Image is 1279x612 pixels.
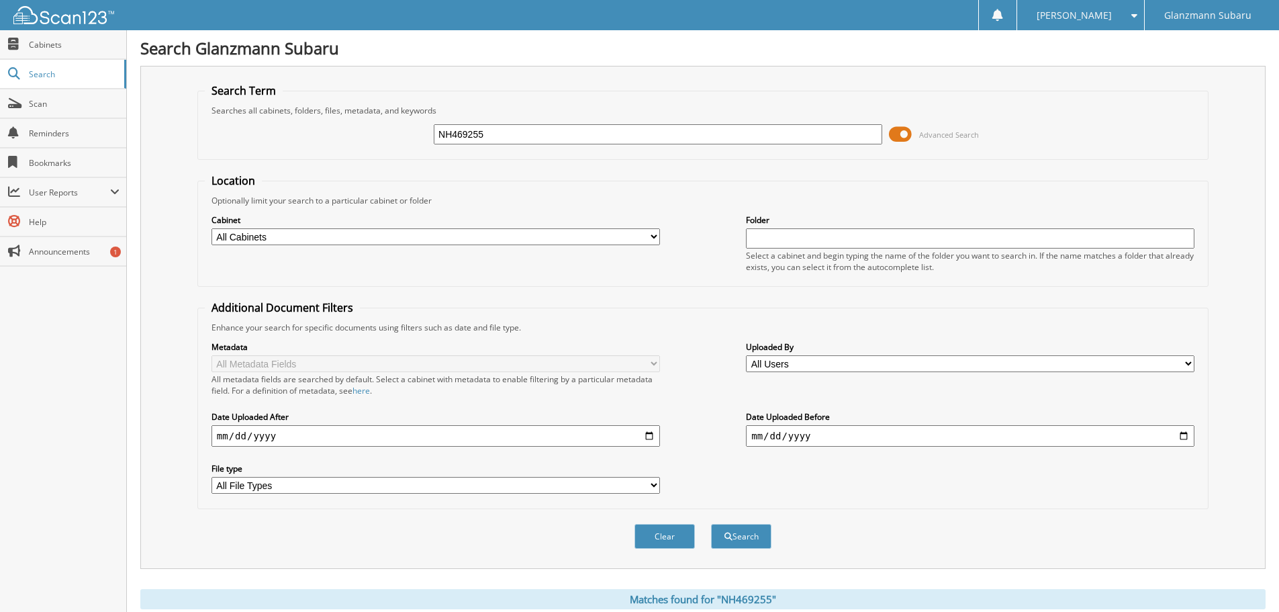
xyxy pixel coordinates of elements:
[205,322,1201,333] div: Enhance your search for specific documents using filters such as date and file type.
[29,128,120,139] span: Reminders
[211,411,660,423] label: Date Uploaded After
[746,341,1194,353] label: Uploaded By
[746,411,1194,423] label: Date Uploaded Before
[29,69,117,80] span: Search
[1164,11,1251,19] span: Glanzmann Subaru
[205,195,1201,206] div: Optionally limit your search to a particular cabinet or folder
[205,83,283,98] legend: Search Term
[352,385,370,396] a: here
[205,105,1201,116] div: Searches all cabinets, folders, files, metadata, and keywords
[29,39,120,50] span: Cabinets
[711,524,771,549] button: Search
[919,130,979,140] span: Advanced Search
[205,300,360,315] legend: Additional Document Filters
[13,6,114,24] img: scan123-logo-white.svg
[634,524,695,549] button: Clear
[746,425,1194,447] input: end
[211,463,660,474] label: File type
[211,425,660,447] input: start
[29,157,120,169] span: Bookmarks
[29,246,120,257] span: Announcements
[110,247,121,257] div: 1
[140,37,1266,59] h1: Search Glanzmann Subaru
[29,98,120,110] span: Scan
[205,173,262,188] legend: Location
[29,216,120,228] span: Help
[140,589,1266,609] div: Matches found for "NH469255"
[1037,11,1112,19] span: [PERSON_NAME]
[211,374,660,396] div: All metadata fields are searched by default. Select a cabinet with metadata to enable filtering b...
[211,341,660,353] label: Metadata
[746,214,1194,226] label: Folder
[211,214,660,226] label: Cabinet
[29,187,110,198] span: User Reports
[746,250,1194,273] div: Select a cabinet and begin typing the name of the folder you want to search in. If the name match...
